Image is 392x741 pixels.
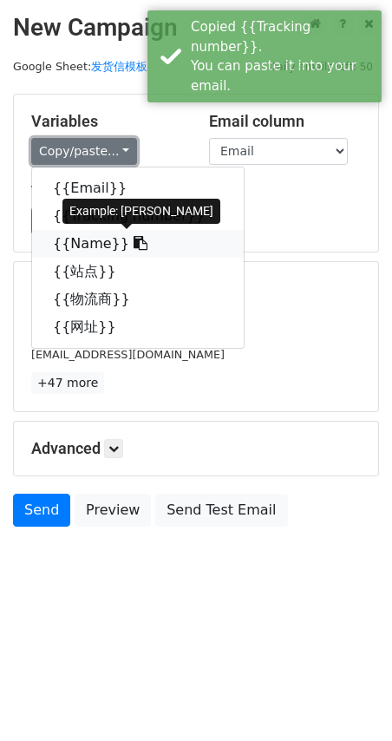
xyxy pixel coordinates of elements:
div: 聊天小组件 [305,658,392,741]
h5: Advanced [31,439,361,458]
small: Google Sheet: [13,60,147,73]
a: {{站点}} [32,258,244,285]
div: Example: [PERSON_NAME] [62,199,220,224]
a: {{Name}} [32,230,244,258]
a: {{物流商}} [32,285,244,313]
h5: Email column [209,112,361,131]
a: {{Tracking number}} [32,202,244,230]
div: Copied {{Tracking number}}. You can paste it into your email. [191,17,375,95]
a: +47 more [31,372,104,394]
a: Preview [75,494,151,527]
a: 发货信模板 [91,60,147,73]
a: Send [13,494,70,527]
iframe: Chat Widget [305,658,392,741]
h5: Variables [31,112,183,131]
h2: New Campaign [13,13,379,43]
a: {{Email}} [32,174,244,202]
a: {{网址}} [32,313,244,341]
a: Send Test Email [155,494,287,527]
small: [EMAIL_ADDRESS][DOMAIN_NAME] [31,348,225,361]
a: Copy/paste... [31,138,137,165]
